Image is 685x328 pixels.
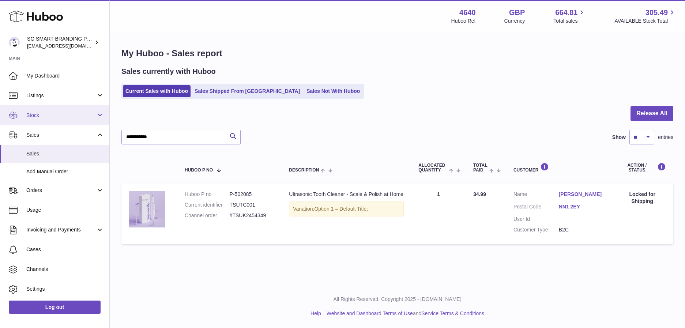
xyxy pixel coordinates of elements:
dt: Channel order [185,212,230,219]
div: Huboo Ref [451,18,476,24]
dd: TSUTC001 [230,201,275,208]
span: Add Manual Order [26,168,104,175]
dd: B2C [559,226,604,233]
a: 305.49 AVAILABLE Stock Total [614,8,676,24]
span: Settings [26,286,104,293]
strong: GBP [509,8,525,18]
span: Listings [26,92,96,99]
span: Channels [26,266,104,273]
dd: P-502085 [230,191,275,198]
button: Release All [631,106,673,121]
label: Show [612,134,626,141]
a: Website and Dashboard Terms of Use [327,310,413,316]
span: ALLOCATED Quantity [418,163,447,173]
div: Currency [504,18,525,24]
p: All Rights Reserved. Copyright 2025 - [DOMAIN_NAME] [116,296,679,303]
dt: Current identifier [185,201,230,208]
img: uktopsmileshipping@gmail.com [9,37,20,48]
span: entries [658,134,673,141]
span: Orders [26,187,96,194]
span: Description [289,168,319,173]
div: Customer [513,163,604,173]
span: Invoicing and Payments [26,226,96,233]
a: Sales Not With Huboo [304,85,362,97]
span: Usage [26,207,104,214]
td: 1 [411,184,466,244]
span: 305.49 [646,8,668,18]
h2: Sales currently with Huboo [121,67,216,76]
div: SG SMART BRANDING PTE. LTD. [27,35,93,49]
span: Option 1 = Default Title; [314,206,368,212]
a: 664.81 Total sales [553,8,586,24]
span: My Dashboard [26,72,104,79]
span: Sales [26,150,104,157]
span: Cases [26,246,104,253]
a: Log out [9,301,101,314]
a: Help [310,310,321,316]
a: NN1 2EY [559,203,604,210]
span: Sales [26,132,96,139]
span: Total paid [473,163,488,173]
span: AVAILABLE Stock Total [614,18,676,24]
div: Ultrasonic Tooth Cleaner - Scale & Polish at Home [289,191,404,198]
span: Total sales [553,18,586,24]
a: [PERSON_NAME] [559,191,604,198]
a: Service Terms & Conditions [421,310,484,316]
div: Variation: [289,201,404,216]
div: Locked for Shipping [618,191,666,205]
dt: Huboo P no [185,191,230,198]
li: and [324,310,484,317]
dd: #TSUK2454349 [230,212,275,219]
span: 34.99 [473,191,486,197]
dt: User Id [513,216,559,223]
dt: Name [513,191,559,200]
span: Huboo P no [185,168,213,173]
h1: My Huboo - Sales report [121,48,673,59]
dt: Customer Type [513,226,559,233]
span: Stock [26,112,96,119]
strong: 4640 [459,8,476,18]
dt: Postal Code [513,203,559,212]
span: 664.81 [555,8,577,18]
span: [EMAIL_ADDRESS][DOMAIN_NAME] [27,43,108,49]
img: plaqueremoverforteethbestselleruk5.png [129,191,165,227]
div: Action / Status [618,163,666,173]
a: Current Sales with Huboo [123,85,191,97]
a: Sales Shipped From [GEOGRAPHIC_DATA] [192,85,302,97]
